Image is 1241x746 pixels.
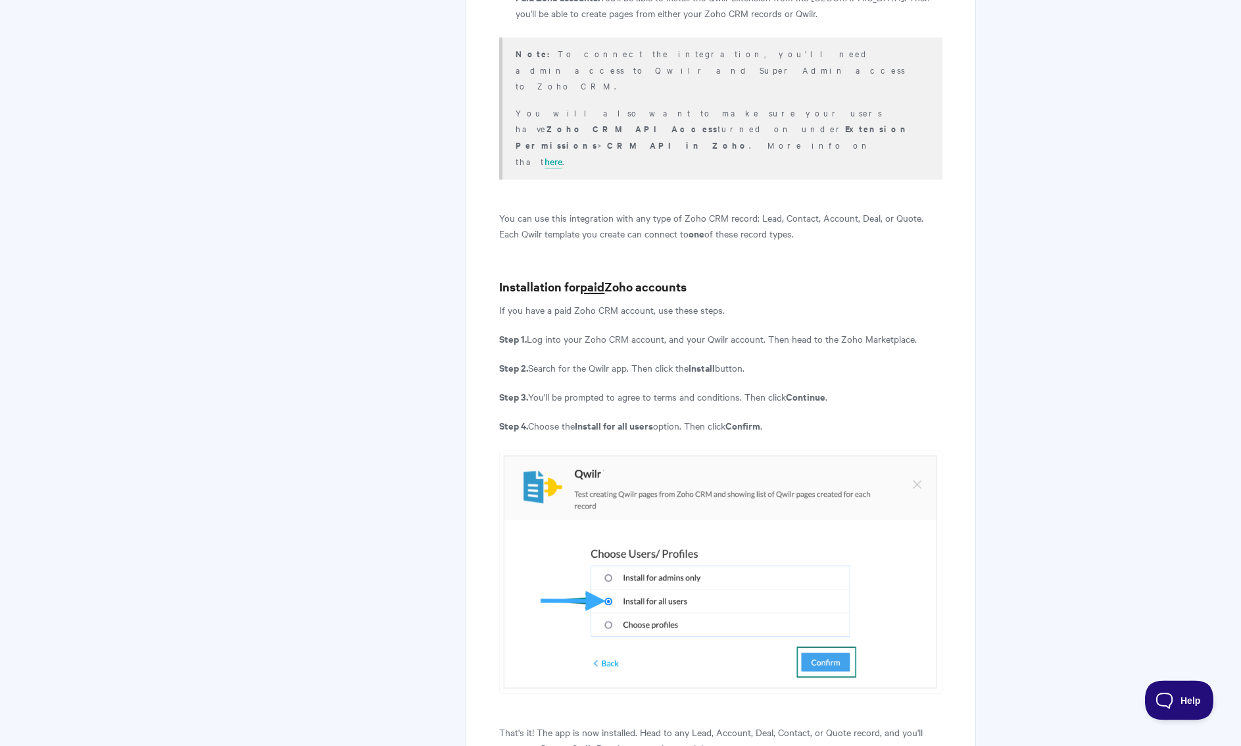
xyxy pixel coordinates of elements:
strong: Note: [516,47,558,60]
p: Search for the Qwilr app. Then click the button. [499,360,942,376]
strong: Step 3. [499,389,528,403]
p: If you have a paid Zoho CRM account, use these steps. [499,302,942,318]
b: e [820,389,825,403]
p: Choose the option. Then click . [499,418,942,434]
b: Zoho CRM API Access [547,122,718,135]
img: file-EKfm5Tu29g.png [499,451,942,694]
strong: Continu [786,389,820,403]
b: CRM API in Zoho [607,139,749,151]
h3: Installation for Zoho accounts [499,278,942,296]
p: To connect the integration, you'll need admin access to Qwilr and Super Admin access to Zoho CRM. [516,45,925,93]
p: You'll be prompted to agree to terms and conditions. Then click . [499,389,942,405]
u: paid [580,278,604,295]
iframe: Toggle Customer Support [1145,680,1215,720]
strong: one [689,226,704,240]
p: Log into your Zoho CRM account, and your Qwilr account. Then head to the Zoho Marketplace. [499,331,942,347]
strong: Confirm [725,418,760,432]
strong: Step 4. [499,418,528,432]
strong: Step 2. [499,361,528,374]
strong: Install for all users [575,418,653,432]
p: You will also want to make sure your users have turned on under > . More info on that . [516,105,925,169]
p: You can use this integration with any type of Zoho CRM record: Lead, Contact, Account, Deal, or Q... [499,210,942,241]
strong: Step 1. [499,332,527,345]
strong: Install [689,361,715,374]
a: here [545,155,562,169]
